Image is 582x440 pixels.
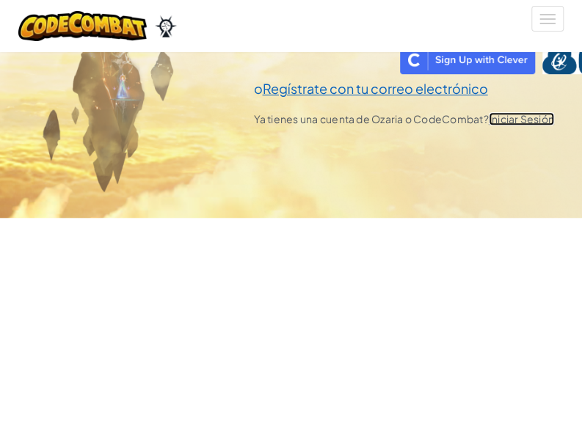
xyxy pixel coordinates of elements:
[18,11,147,41] img: CodeCombat logo
[253,80,262,97] span: o
[400,45,535,74] img: clever_sso_button@2x.png
[246,43,400,76] iframe: Botón de Acceder con Google
[253,112,553,125] span: Ya tienes una cuenta de Ozaria o CodeCombat?
[154,15,178,37] img: Ozaria
[489,112,554,125] a: Iniciar Sesión
[262,80,487,97] a: Regístrate con tu correo electrónico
